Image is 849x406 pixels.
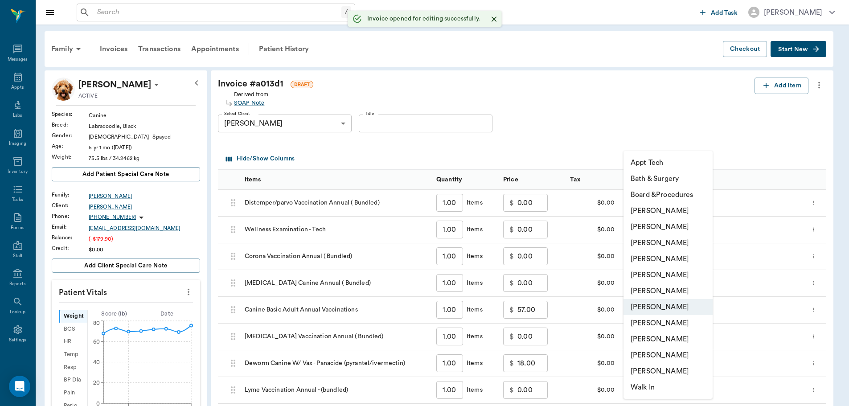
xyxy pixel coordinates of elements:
li: [PERSON_NAME] [623,219,713,235]
li: [PERSON_NAME] [623,251,713,267]
button: Close [487,12,500,26]
li: [PERSON_NAME] [623,315,713,331]
li: [PERSON_NAME] [623,283,713,299]
li: Walk In [623,379,713,395]
li: Bath & Surgery [623,171,713,187]
div: Open Intercom Messenger [9,376,30,397]
li: [PERSON_NAME] [623,203,713,219]
li: Appt Tech [623,155,713,171]
div: Invoice opened for editing successfully. [367,11,480,27]
li: [PERSON_NAME] [623,363,713,379]
li: [PERSON_NAME] [623,267,713,283]
li: [PERSON_NAME] [623,235,713,251]
li: Board &Procedures [623,187,713,203]
li: [PERSON_NAME] [623,347,713,363]
li: [PERSON_NAME] [623,299,713,315]
li: [PERSON_NAME] [623,331,713,347]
